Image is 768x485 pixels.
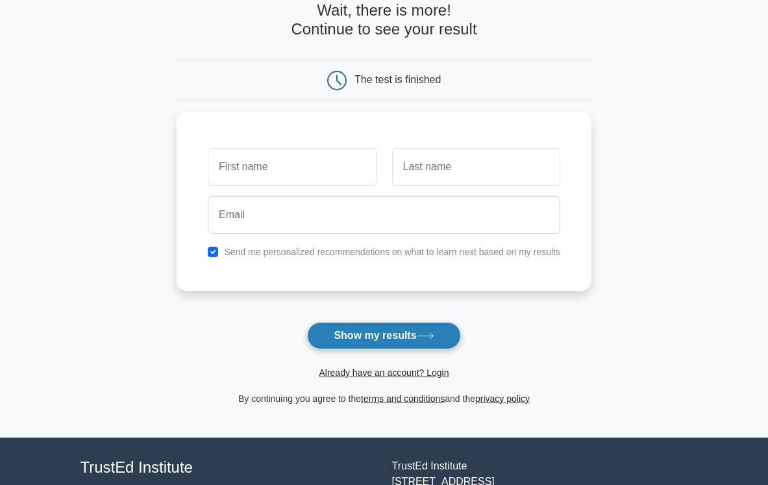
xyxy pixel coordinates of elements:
[475,393,530,404] a: privacy policy
[208,196,560,234] input: Email
[224,247,560,257] label: Send me personalized recommendations on what to learn next based on my results
[169,391,599,406] div: By continuing you agree to the and the
[81,458,377,477] h4: TrustEd Institute
[392,148,560,186] input: Last name
[319,367,449,378] a: Already have an account? Login
[177,1,591,38] h4: Wait, there is more! Continue to see your result
[361,393,445,404] a: terms and conditions
[354,74,441,85] div: The test is finished
[208,148,376,186] input: First name
[307,322,460,349] button: Show my results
